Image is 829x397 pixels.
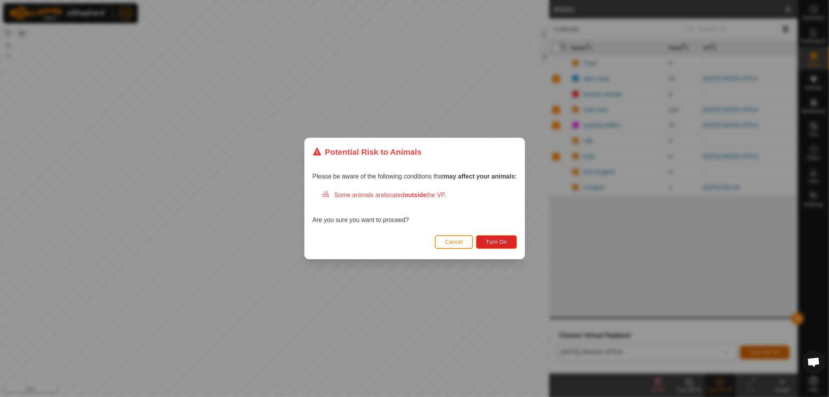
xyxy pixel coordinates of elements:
[312,173,517,180] span: Please be aware of the following conditions that
[486,239,507,245] span: Turn On
[322,191,517,200] div: Some animals are
[312,191,517,225] div: Are you sure you want to proceed?
[312,146,422,158] div: Potential Risk to Animals
[435,235,473,249] button: Cancel
[445,239,463,245] span: Cancel
[444,173,517,180] strong: may affect your animals:
[404,192,426,198] strong: outside
[802,350,826,374] div: Open chat
[384,192,446,198] span: located the VP.
[476,235,517,249] button: Turn On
